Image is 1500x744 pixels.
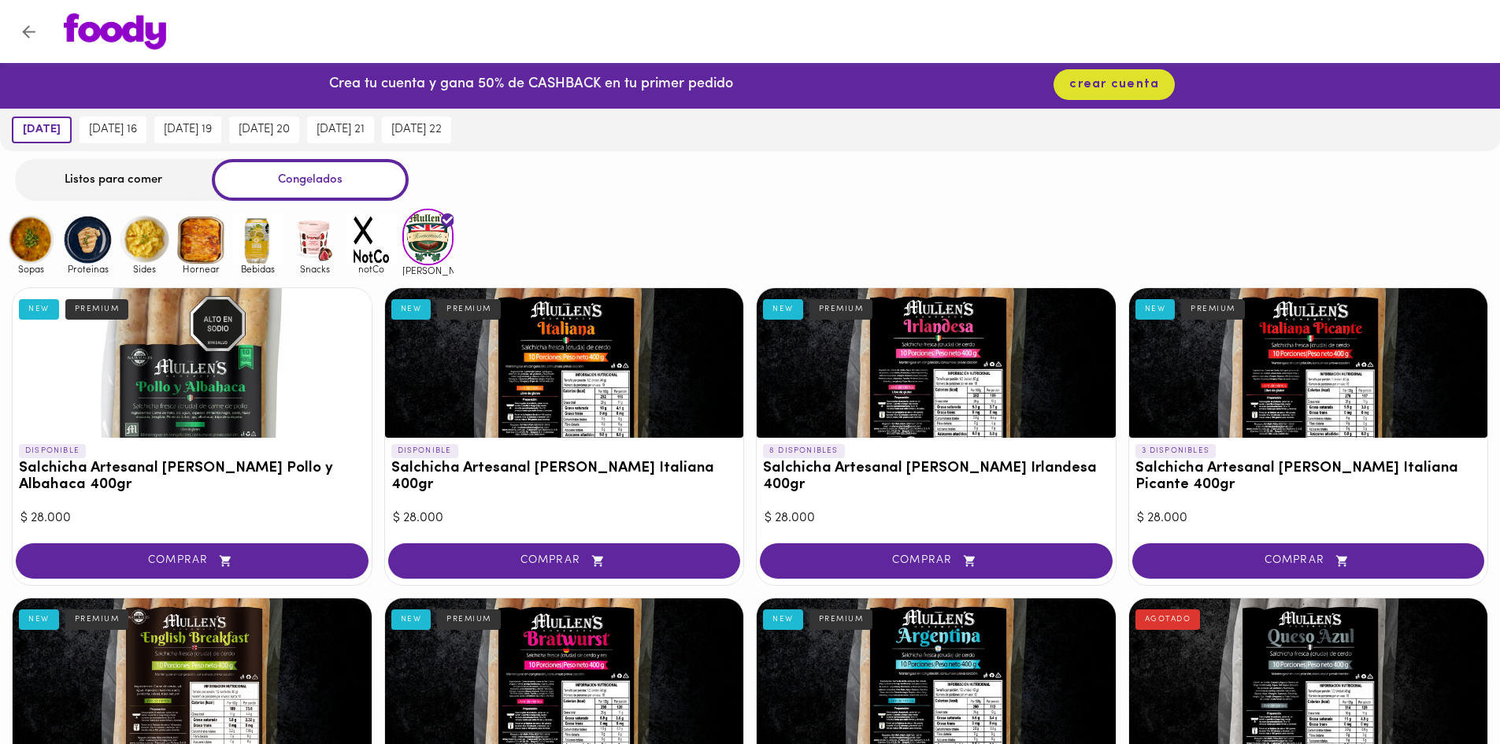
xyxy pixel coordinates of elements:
button: [DATE] 19 [154,117,221,143]
div: Listos para comer [15,159,212,201]
button: [DATE] 16 [80,117,146,143]
h3: Salchicha Artesanal [PERSON_NAME] Pollo y Albahaca 400gr [19,461,365,494]
div: NEW [391,609,431,630]
img: Snacks [289,214,340,265]
span: crear cuenta [1069,77,1159,92]
button: crear cuenta [1054,69,1175,100]
span: Hornear [176,264,227,274]
img: Proteinas [62,214,113,265]
div: PREMIUM [809,299,873,320]
div: NEW [19,299,59,320]
div: NEW [19,609,59,630]
div: PREMIUM [809,609,873,630]
button: COMPRAR [1132,543,1485,579]
div: $ 28.000 [393,509,736,527]
div: Salchicha Artesanal Mullens Italiana Picante 400gr [1129,288,1488,438]
p: 3 DISPONIBLES [1135,444,1217,458]
span: Sides [119,264,170,274]
img: mullens [402,209,454,265]
button: [DATE] [12,117,72,143]
div: NEW [1135,299,1176,320]
button: COMPRAR [16,543,369,579]
span: COMPRAR [35,554,349,568]
button: COMPRAR [388,543,741,579]
span: Proteinas [62,264,113,274]
span: notCo [346,264,397,274]
div: NEW [763,609,803,630]
div: PREMIUM [65,299,129,320]
span: [DATE] 21 [317,123,365,137]
p: DISPONIBLE [391,444,458,458]
div: PREMIUM [1181,299,1245,320]
button: [DATE] 21 [307,117,374,143]
button: [DATE] 20 [229,117,299,143]
button: COMPRAR [760,543,1113,579]
span: [DATE] 19 [164,123,212,137]
div: NEW [763,299,803,320]
span: [DATE] 16 [89,123,137,137]
div: PREMIUM [437,609,501,630]
img: logo.png [64,13,166,50]
iframe: Messagebird Livechat Widget [1409,653,1484,728]
img: Sides [119,214,170,265]
img: Hornear [176,214,227,265]
div: Salchicha Artesanal Mullens Italiana 400gr [385,288,744,438]
div: $ 28.000 [765,509,1108,527]
div: Salchicha Artesanal Mullens Pollo y Albahaca 400gr [13,288,372,438]
button: Volver [9,13,48,51]
div: NEW [391,299,431,320]
div: Salchicha Artesanal Mullens Irlandesa 400gr [757,288,1116,438]
span: Bebidas [232,264,283,274]
span: Snacks [289,264,340,274]
span: [DATE] [23,123,61,137]
h3: Salchicha Artesanal [PERSON_NAME] Italiana Picante 400gr [1135,461,1482,494]
div: Congelados [212,159,409,201]
div: PREMIUM [437,299,501,320]
div: $ 28.000 [20,509,364,527]
p: 8 DISPONIBLES [763,444,845,458]
p: Crea tu cuenta y gana 50% de CASHBACK en tu primer pedido [329,75,733,95]
h3: Salchicha Artesanal [PERSON_NAME] Irlandesa 400gr [763,461,1109,494]
span: Sopas [6,264,57,274]
div: PREMIUM [65,609,129,630]
span: COMPRAR [408,554,721,568]
p: DISPONIBLE [19,444,86,458]
img: notCo [346,214,397,265]
img: Bebidas [232,214,283,265]
button: [DATE] 22 [382,117,451,143]
span: [DATE] 20 [239,123,290,137]
span: [DATE] 22 [391,123,442,137]
img: Sopas [6,214,57,265]
div: AGOTADO [1135,609,1201,630]
span: COMPRAR [780,554,1093,568]
div: $ 28.000 [1137,509,1480,527]
span: [PERSON_NAME] [402,265,454,276]
h3: Salchicha Artesanal [PERSON_NAME] Italiana 400gr [391,461,738,494]
span: COMPRAR [1152,554,1465,568]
